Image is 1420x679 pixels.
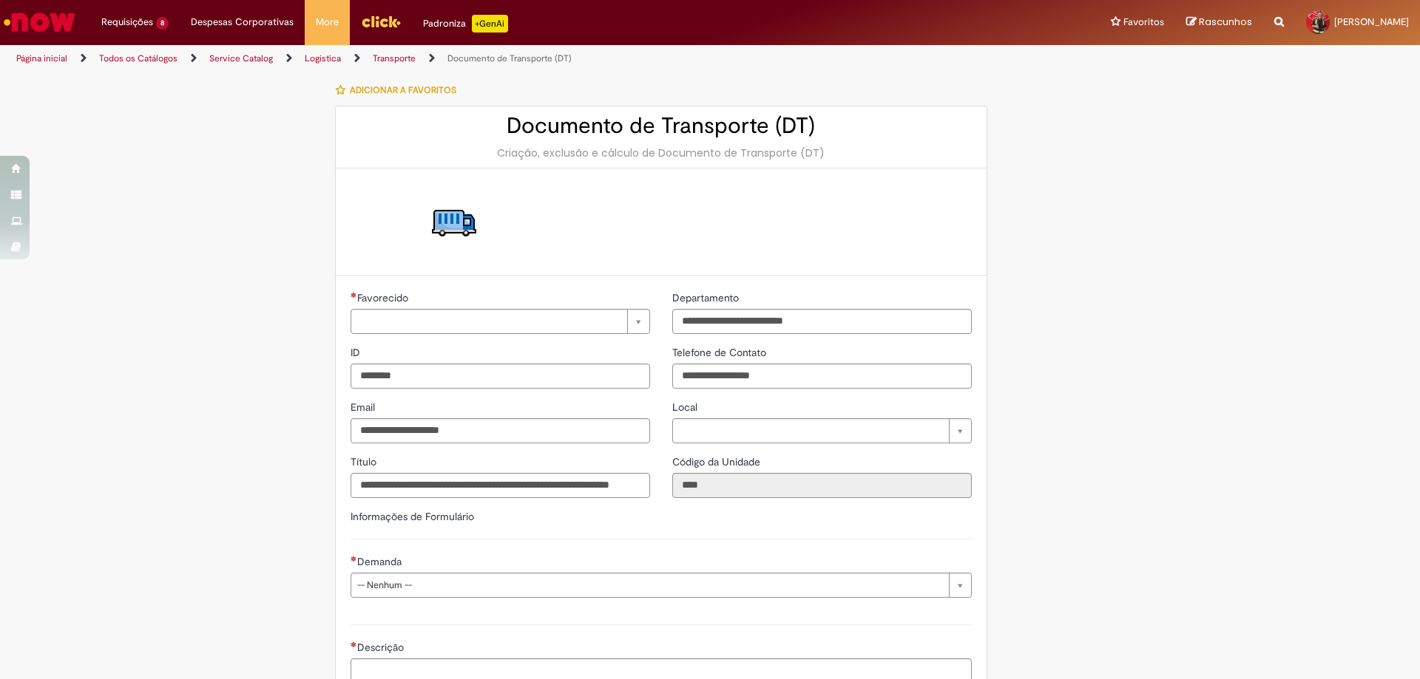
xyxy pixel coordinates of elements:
label: Somente leitura - Código da Unidade [672,454,763,469]
span: Demanda [357,555,405,568]
img: click_logo_yellow_360x200.png [361,10,401,33]
input: Telefone de Contato [672,364,972,389]
span: 8 [156,17,169,30]
span: ID [351,346,363,359]
span: Necessários - Favorecido [357,291,411,304]
a: Documento de Transporte (DT) [447,52,572,64]
span: Título [351,455,379,468]
label: Informações de Formulário [351,510,474,523]
span: Departamento [672,291,742,304]
h2: Documento de Transporte (DT) [351,114,972,138]
span: Email [351,400,378,414]
input: Email [351,418,650,443]
span: [PERSON_NAME] [1334,16,1409,28]
div: Padroniza [423,15,508,33]
span: Favoritos [1123,15,1164,30]
input: Título [351,473,650,498]
input: ID [351,364,650,389]
span: Necessários [351,556,357,562]
span: Rascunhos [1199,15,1252,29]
span: Telefone de Contato [672,346,769,359]
span: Adicionar a Favoritos [350,84,456,96]
button: Adicionar a Favoritos [335,75,464,106]
span: Necessários [351,292,357,298]
span: Despesas Corporativas [191,15,294,30]
span: Descrição [357,641,407,654]
a: Transporte [373,52,416,64]
a: Limpar campo Favorecido [351,309,650,334]
span: -- Nenhum -- [357,573,941,597]
input: Código da Unidade [672,473,972,498]
a: Rascunhos [1186,16,1252,30]
span: Necessários [351,641,357,647]
a: Service Catalog [209,52,273,64]
a: Logistica [305,52,341,64]
ul: Trilhas de página [11,45,936,72]
p: +GenAi [472,15,508,33]
a: Página inicial [16,52,67,64]
div: Criação, exclusão e cálculo de Documento de Transporte (DT) [351,146,972,160]
a: Todos os Catálogos [99,52,177,64]
span: More [316,15,339,30]
input: Departamento [672,309,972,334]
span: Requisições [101,15,153,30]
img: Documento de Transporte (DT) [430,198,478,245]
img: ServiceNow [1,7,78,37]
a: Limpar campo Local [672,418,972,443]
span: Local [672,400,700,414]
